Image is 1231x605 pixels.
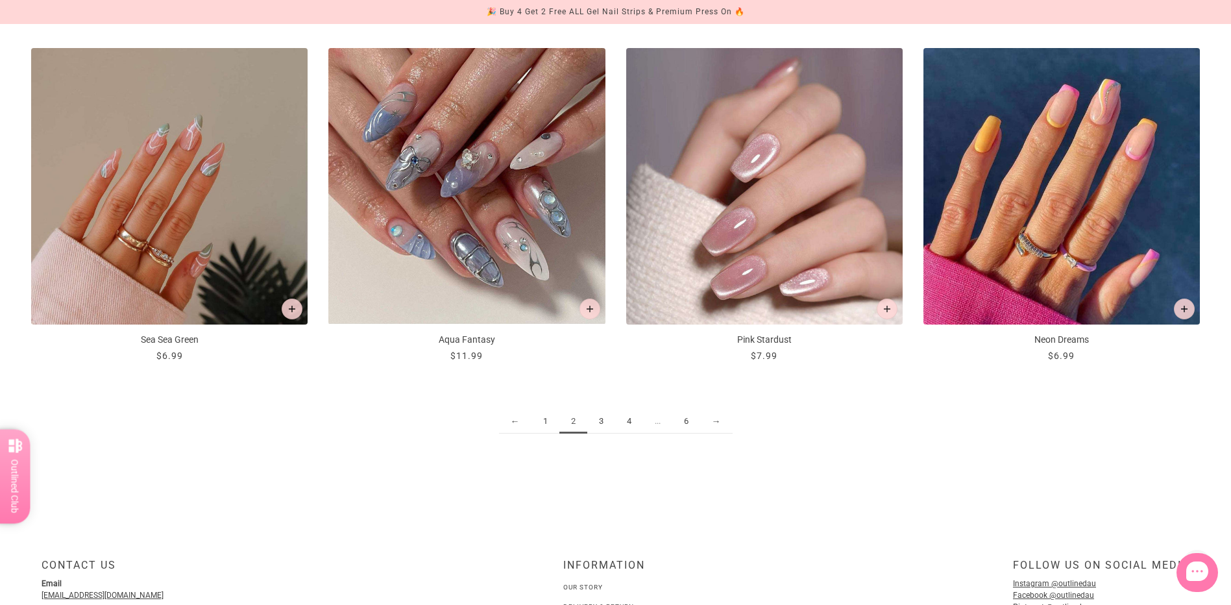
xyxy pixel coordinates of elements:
[156,351,183,361] span: $6.99
[1174,299,1195,319] button: Add to cart
[499,410,531,434] a: ←
[1013,559,1189,582] div: Follow us on social media
[31,48,308,363] a: Sea Sea Green
[643,410,672,434] span: ...
[626,333,903,347] p: Pink Stardust
[1013,591,1094,600] a: Facebook @outlinedau
[559,410,587,434] span: 2
[31,333,308,347] p: Sea Sea Green
[1048,351,1075,361] span: $6.99
[42,559,410,582] div: Contact Us
[626,48,903,363] a: Pink Stardust
[563,584,603,591] a: Our Story
[282,299,302,319] button: Add to cart
[923,48,1200,363] a: Neon Dreams
[42,591,164,600] a: [EMAIL_ADDRESS][DOMAIN_NAME]
[672,410,700,434] a: 6
[587,410,615,434] a: 3
[487,5,745,19] div: 🎉 Buy 4 Get 2 Free ALL Gel Nail Strips & Premium Press On 🔥
[877,299,897,319] button: Add to cart
[923,333,1200,347] p: Neon Dreams
[328,333,605,347] p: Aqua Fantasy
[328,48,605,363] a: Aqua Fantasy
[700,410,733,434] a: →
[579,299,600,319] button: Add to cart
[531,410,559,434] a: 1
[751,351,777,361] span: $7.99
[450,351,483,361] span: $11.99
[563,559,667,582] div: INFORMATION
[1013,579,1096,588] a: Instagram @outlinedau
[615,410,643,434] a: 4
